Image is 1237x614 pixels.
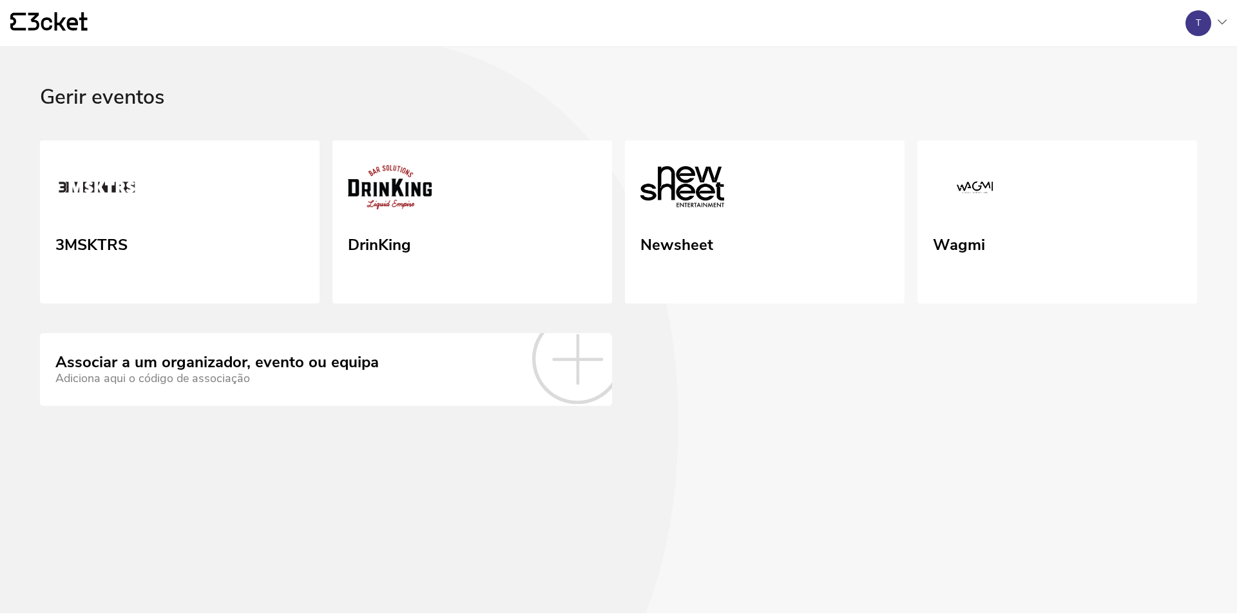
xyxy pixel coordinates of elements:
div: 3MSKTRS [55,231,128,254]
a: Newsheet Newsheet [625,140,905,304]
img: DrinKing [348,161,432,219]
a: {' '} [10,12,88,34]
a: 3MSKTRS 3MSKTRS [40,140,320,304]
img: Newsheet [640,161,724,219]
a: DrinKing DrinKing [332,140,612,304]
a: Wagmi Wagmi [917,140,1197,304]
div: Newsheet [640,231,713,254]
g: {' '} [10,13,26,31]
div: Associar a um organizador, evento ou equipa [55,354,379,372]
div: Adiciona aqui o código de associação [55,372,379,385]
img: Wagmi [933,161,1017,219]
div: Wagmi [933,231,985,254]
a: Associar a um organizador, evento ou equipa Adiciona aqui o código de associação [40,333,612,405]
div: T [1196,18,1201,28]
div: Gerir eventos [40,86,1197,140]
div: DrinKing [348,231,411,254]
img: 3MSKTRS [55,161,139,219]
